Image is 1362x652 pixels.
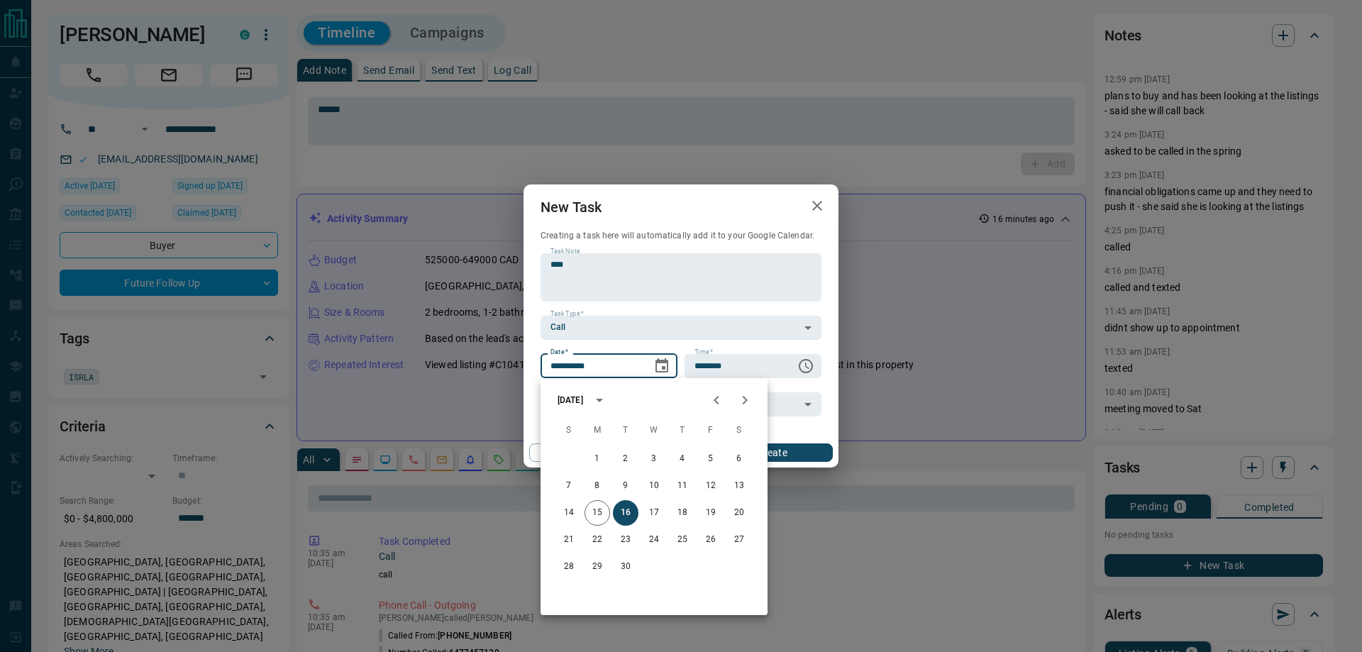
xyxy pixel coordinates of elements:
label: Date [550,348,568,357]
span: Friday [698,416,724,445]
button: 23 [613,527,638,553]
button: Next month [731,386,759,414]
button: 5 [698,446,724,472]
button: Cancel [529,443,650,462]
button: 11 [670,473,695,499]
button: 4 [670,446,695,472]
label: Task Note [550,247,580,256]
button: Choose date, selected date is Sep 16, 2025 [648,352,676,380]
button: 7 [556,473,582,499]
button: 15 [585,500,610,526]
button: 25 [670,527,695,553]
button: 12 [698,473,724,499]
button: 29 [585,554,610,580]
button: 13 [726,473,752,499]
button: Previous month [702,386,731,414]
span: Monday [585,416,610,445]
button: 27 [726,527,752,553]
span: Wednesday [641,416,667,445]
button: 24 [641,527,667,553]
h2: New Task [524,184,619,230]
button: Choose time, selected time is 6:00 AM [792,352,820,380]
span: Sunday [556,416,582,445]
label: Time [694,348,713,357]
button: 9 [613,473,638,499]
button: 22 [585,527,610,553]
div: [DATE] [558,394,583,407]
p: Creating a task here will automatically add it to your Google Calendar. [541,230,821,242]
button: calendar view is open, switch to year view [587,388,611,412]
span: Thursday [670,416,695,445]
button: 26 [698,527,724,553]
button: 18 [670,500,695,526]
button: 16 [613,500,638,526]
button: 28 [556,554,582,580]
button: 17 [641,500,667,526]
button: 6 [726,446,752,472]
button: 20 [726,500,752,526]
span: Saturday [726,416,752,445]
button: 21 [556,527,582,553]
span: Tuesday [613,416,638,445]
button: 14 [556,500,582,526]
button: 8 [585,473,610,499]
button: 2 [613,446,638,472]
button: 19 [698,500,724,526]
button: Create [712,443,833,462]
label: Task Type [550,309,584,319]
button: 30 [613,554,638,580]
button: 3 [641,446,667,472]
button: 1 [585,446,610,472]
button: 10 [641,473,667,499]
div: Call [541,316,821,340]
